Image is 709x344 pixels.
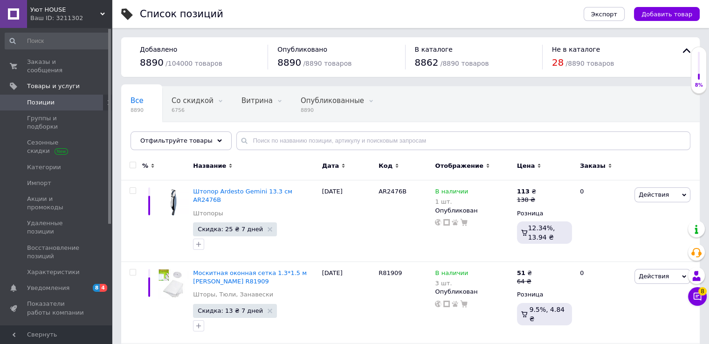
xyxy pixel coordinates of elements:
[301,96,364,105] span: Опубликованные
[529,306,564,323] span: 9.5%, 4.84 ₴
[435,206,512,215] div: Опубликован
[30,14,112,22] div: Ваш ID: 3211302
[639,191,669,198] span: Действия
[634,7,700,21] button: Добавить товар
[552,46,600,53] span: Не в каталоге
[580,162,606,170] span: Заказы
[236,131,690,150] input: Поиск по названию позиции, артикулу и поисковым запросам
[517,162,535,170] span: Цена
[435,269,468,279] span: В наличии
[140,57,164,68] span: 8890
[379,162,392,170] span: Код
[517,290,572,299] div: Розница
[165,60,222,67] span: / 104000 товаров
[639,273,669,280] span: Действия
[322,162,339,170] span: Дата
[517,188,530,195] b: 113
[158,187,188,217] img: Штопор Ardesto Gemini 13.3 см AR2476B
[641,11,692,18] span: Добавить товар
[301,107,364,114] span: 8890
[27,138,86,155] span: Сезонные скидки
[27,284,69,292] span: Уведомления
[528,224,555,241] span: 12.34%, 13.94 ₴
[131,132,164,140] span: Скрытые
[435,198,468,205] div: 1 шт.
[303,60,351,67] span: / 8890 товаров
[584,7,625,21] button: Экспорт
[517,187,536,196] div: ₴
[27,58,86,75] span: Заказы и сообщения
[517,269,525,276] b: 51
[435,188,468,198] span: В наличии
[435,280,468,287] div: 3 шт.
[27,219,86,236] span: Удаленные позиции
[574,180,632,262] div: 0
[517,277,532,286] div: 64 ₴
[698,287,707,296] span: 8
[415,46,453,53] span: В каталоге
[5,33,110,49] input: Поиск
[193,188,292,203] a: Штопор Ardesto Gemini 13.3 см AR2476B
[27,98,55,107] span: Позиции
[379,269,402,276] span: R81909
[198,308,263,314] span: Скидка: 13 ₴ 7 дней
[379,188,406,195] span: AR2476B
[100,284,107,292] span: 4
[27,244,86,261] span: Восстановление позиций
[198,226,263,232] span: Скидка: 25 ₴ 7 дней
[574,262,632,344] div: 0
[193,209,223,218] a: Штопоры
[27,179,51,187] span: Импорт
[27,268,80,276] span: Характеристики
[193,269,307,285] a: Москитная оконная сетка 1.3*1.5 м [PERSON_NAME] R81909
[27,195,86,212] span: Акции и промокоды
[435,288,512,296] div: Опубликован
[131,96,144,105] span: Все
[241,96,273,105] span: Витрина
[27,114,86,131] span: Группы и подборки
[172,107,213,114] span: 6756
[552,57,564,68] span: 28
[591,11,617,18] span: Экспорт
[415,57,439,68] span: 8862
[27,300,86,316] span: Показатели работы компании
[131,107,144,114] span: 8890
[193,162,226,170] span: Название
[193,290,273,299] a: Шторы, Тюли, Занавески
[435,162,483,170] span: Отображение
[142,162,148,170] span: %
[277,46,327,53] span: Опубликовано
[140,137,213,144] span: Отфильтруйте товары
[320,262,376,344] div: [DATE]
[93,284,100,292] span: 8
[27,82,80,90] span: Товары и услуги
[565,60,614,67] span: / 8890 товаров
[688,287,707,306] button: Чат с покупателем8
[517,269,532,277] div: ₴
[320,180,376,262] div: [DATE]
[172,96,213,105] span: Со скидкой
[158,269,188,299] img: Москитная оконная сетка 1.3*1.5 м Stenson R81909
[27,324,86,341] span: Панель управления
[691,82,706,89] div: 8%
[30,6,100,14] span: Уют HOUSE
[517,209,572,218] div: Розница
[441,60,489,67] span: / 8890 товаров
[517,196,536,204] div: 138 ₴
[140,9,223,19] div: Список позиций
[27,163,61,172] span: Категории
[277,57,301,68] span: 8890
[140,46,177,53] span: Добавлено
